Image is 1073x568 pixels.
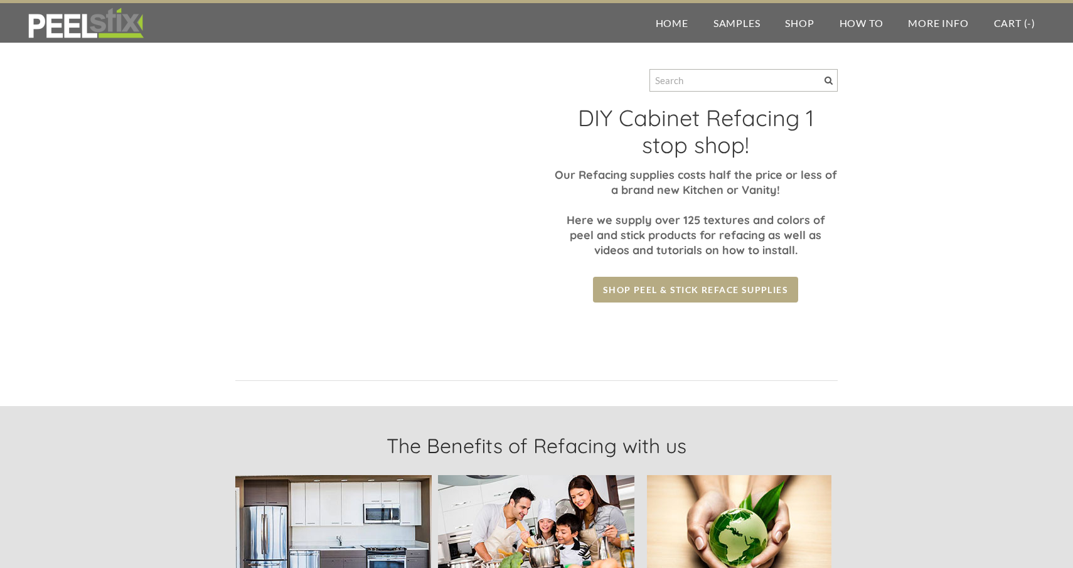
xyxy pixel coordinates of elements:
[387,433,686,458] font: The Benefits of Refacing with us
[555,168,837,197] font: Our Refacing supplies costs half the price or less of a brand new Kitchen or Vanity!
[643,3,701,43] a: Home
[895,3,981,43] a: More Info
[1027,17,1032,29] span: -
[772,3,826,43] a: Shop
[593,277,798,303] a: Shop Peel & Stick Reface Supplies
[981,3,1048,43] a: Cart (-)
[649,69,838,92] input: Search
[553,104,838,168] h2: DIY Cabinet Refacing 1 stop shop!
[25,8,146,39] img: REFACE SUPPLIES
[567,213,825,257] font: Here we supply over 125 textures and colors of peel and stick products for refacing as well as vi...
[825,77,833,85] span: Search
[827,3,896,43] a: How To
[701,3,773,43] a: Samples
